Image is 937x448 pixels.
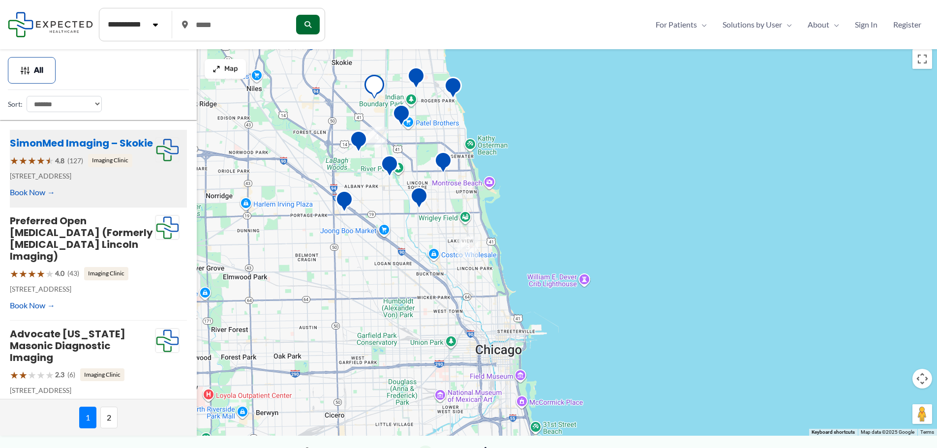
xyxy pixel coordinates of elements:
[453,233,482,261] div: 3
[10,384,155,397] p: [STREET_ADDRESS]
[36,366,45,384] span: ★
[45,265,54,283] span: ★
[8,12,93,37] img: Expected Healthcare Logo - side, dark font, small
[10,327,125,364] a: Advocate [US_STATE] Masonic Diagnostic Imaging
[205,59,246,79] button: Map
[45,366,54,384] span: ★
[100,407,118,428] span: 2
[67,154,83,167] span: (127)
[912,369,932,388] button: Map camera controls
[389,100,414,133] div: Future Diagnostics
[28,265,36,283] span: ★
[45,151,54,170] span: ★
[28,366,36,384] span: ★
[10,283,155,296] p: [STREET_ADDRESS]
[10,265,19,283] span: ★
[8,98,23,111] label: Sort:
[67,267,79,280] span: (43)
[10,170,155,182] p: [STREET_ADDRESS]
[8,57,56,84] button: All
[697,17,707,32] span: Menu Toggle
[363,123,391,151] div: 4
[912,49,932,69] button: Toggle fullscreen view
[20,65,30,75] img: Filter
[55,154,64,167] span: 4.8
[10,151,19,170] span: ★
[36,151,45,170] span: ★
[155,329,179,353] img: Expected Healthcare Logo
[912,404,932,424] button: Drag Pegman onto the map to open Street View
[847,17,885,32] a: Sign In
[84,267,128,280] span: Imaging Clinic
[10,366,19,384] span: ★
[88,154,132,167] span: Imaging Clinic
[80,368,124,381] span: Imaging Clinic
[377,151,402,184] div: Preferred Open MRI (Formerly MRI Lincoln Imaging)
[440,73,466,106] div: Superior Diagnostic Imaging Center
[808,17,829,32] span: About
[19,151,28,170] span: ★
[648,17,715,32] a: For PatientsMenu Toggle
[19,265,28,283] span: ★
[861,429,914,435] span: Map data ©2025 Google
[656,17,697,32] span: For Patients
[403,63,429,96] div: Care Diagnostic Center Services LLC
[10,214,153,263] a: Preferred Open [MEDICAL_DATA] (Formerly [MEDICAL_DATA] Lincoln Imaging)
[67,368,75,381] span: (6)
[79,407,96,428] span: 1
[812,429,855,436] button: Keyboard shortcuts
[715,17,800,32] a: Solutions by UserMenu Toggle
[430,148,456,180] div: Methodist Hospital Chicago Radiology Department
[723,17,782,32] span: Solutions by User
[800,17,847,32] a: AboutMenu Toggle
[55,267,64,280] span: 4.0
[885,17,929,32] a: Register
[406,183,432,216] div: Advocate Medical Group Imaging
[346,126,371,159] div: Primo Medical Imaging Informatics, Inc.
[10,136,153,150] a: SimonMed Imaging – Skokie
[36,265,45,283] span: ★
[19,366,28,384] span: ★
[212,65,220,73] img: Maximize
[855,17,877,32] span: Sign In
[224,65,238,73] span: Map
[782,17,792,32] span: Menu Toggle
[10,185,55,200] a: Book Now
[55,368,64,381] span: 2.3
[155,215,179,240] img: Expected Healthcare Logo
[155,138,179,162] img: Expected Healthcare Logo
[28,151,36,170] span: ★
[361,71,388,106] div: SimonMed Imaging &#8211; Skokie
[34,67,43,74] span: All
[829,17,839,32] span: Menu Toggle
[10,298,55,313] a: Book Now
[893,17,921,32] span: Register
[332,186,357,219] div: Northwestern Medicine Diagnostic Imaging Old Irving Park
[920,429,934,435] a: Terms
